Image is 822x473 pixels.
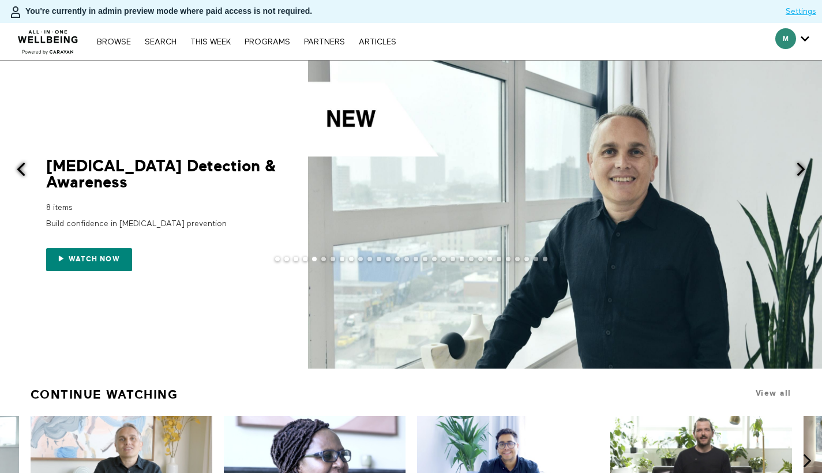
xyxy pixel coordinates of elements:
a: PROGRAMS [239,38,296,46]
img: person-bdfc0eaa9744423c596e6e1c01710c89950b1dff7c83b5d61d716cfd8139584f.svg [9,5,22,19]
a: THIS WEEK [185,38,237,46]
a: PARTNERS [298,38,351,46]
a: Browse [91,38,137,46]
nav: Primary [91,36,401,47]
a: ARTICLES [353,38,402,46]
div: Secondary [767,23,818,60]
a: Continue Watching [31,382,178,407]
img: CARAVAN [13,21,83,56]
a: View all [756,389,791,397]
a: Settings [786,6,816,17]
a: Search [139,38,182,46]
